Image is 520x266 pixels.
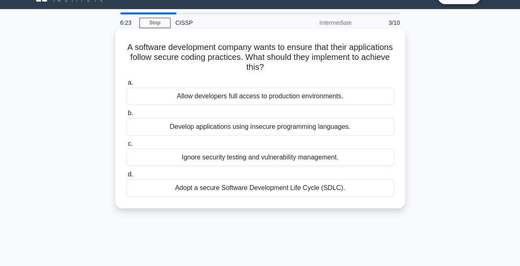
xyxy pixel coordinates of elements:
a: Stop [139,18,170,28]
div: 3/10 [357,14,405,31]
span: d. [128,171,133,178]
h5: A software development company wants to ensure that their applications follow secure coding pract... [125,42,395,73]
span: c. [128,140,133,147]
div: Ignore security testing and vulnerability management. [126,149,394,166]
span: a. [128,79,133,86]
span: b. [128,109,133,116]
div: 6:23 [115,14,139,31]
div: Develop applications using insecure programming languages. [126,118,394,135]
div: Allow developers full access to production environments. [126,88,394,105]
div: Adopt a secure Software Development Life Cycle (SDLC). [126,179,394,197]
div: CISSP [170,14,284,31]
div: Intermediate [284,14,357,31]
